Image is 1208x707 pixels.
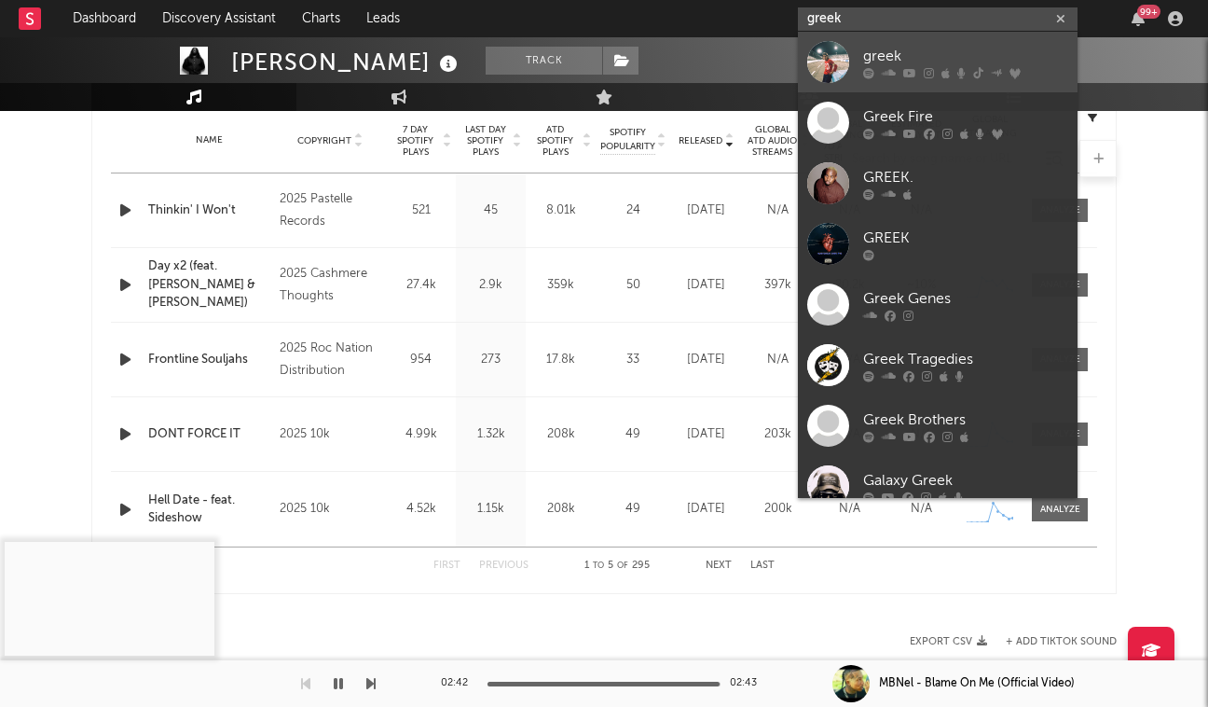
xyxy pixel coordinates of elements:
button: + Add TikTok Sound [1006,637,1117,647]
a: Greek Fire [798,92,1078,153]
span: Global ATD Audio Streams [747,124,798,158]
div: Greek Fire [863,105,1068,128]
span: ATD Spotify Plays [530,124,580,158]
div: N/A [747,201,809,220]
div: 397k [747,276,809,295]
div: N/A [747,351,809,369]
div: 33 [600,351,666,369]
button: Last [750,561,775,571]
a: Hell Date - feat. Sideshow [148,492,270,528]
div: 2025 10k [280,498,381,520]
div: 2025 Roc Nation Distribution [280,338,381,382]
a: Frontline Souljahs [148,351,270,369]
div: 4.52k [391,500,451,519]
div: Greek Genes [863,287,1068,310]
span: Last Day Spotify Plays [460,124,510,158]
div: 2025 Pastelle Records [280,188,381,233]
div: 521 [391,201,451,220]
div: 2025 10k [280,423,381,446]
div: 8.01k [530,201,591,220]
div: MBNel - Blame On Me (Official Video) [879,675,1075,692]
span: 7 Day Spotify Plays [391,124,440,158]
div: 50 [600,276,666,295]
div: N/A [818,500,881,519]
a: Thinkin' I Won't [148,201,270,220]
div: greek [863,45,1068,67]
div: 17.8k [530,351,591,369]
div: 27.4k [391,276,451,295]
div: [DATE] [675,500,737,519]
a: greek [798,32,1078,92]
a: GREEK [798,214,1078,274]
a: GREEK. [798,153,1078,214]
button: 99+ [1132,11,1145,26]
a: Day x2 (feat. [PERSON_NAME] & [PERSON_NAME]) [148,257,270,312]
div: [DATE] [675,425,737,444]
a: Greek Genes [798,274,1078,335]
button: Previous [479,561,528,571]
div: Greek Tragedies [863,348,1068,370]
button: Track [486,47,602,75]
div: 208k [530,425,591,444]
div: 1.15k [460,500,521,519]
div: 49 [600,500,666,519]
button: Next [706,561,732,571]
div: 99 + [1137,5,1160,19]
a: Greek Tragedies [798,335,1078,395]
div: 45 [460,201,521,220]
button: + Add TikTok Sound [987,637,1117,647]
div: [DATE] [675,351,737,369]
div: 1 5 295 [566,555,668,577]
input: Search for artists [798,7,1078,31]
div: N/A [890,500,953,519]
div: 1.32k [460,425,521,444]
div: 359k [530,276,591,295]
span: Copyright [297,135,351,146]
span: Released [679,135,722,146]
span: to [593,561,604,570]
div: 2025 Cashmere Thoughts [280,263,381,308]
div: 200k [747,500,809,519]
a: Galaxy Greek [798,456,1078,517]
div: 4.99k [391,425,451,444]
div: 208k [530,500,591,519]
span: Spotify Popularity [600,126,655,154]
div: 2.9k [460,276,521,295]
button: First [433,561,460,571]
span: of [617,561,628,570]
iframe: MBNel - Blame On Me (Official Video) [5,542,214,656]
div: [DATE] [675,276,737,295]
div: [PERSON_NAME] [231,47,462,77]
div: 203k [747,425,809,444]
div: GREEK. [863,166,1068,188]
div: 954 [391,351,451,369]
div: 273 [460,351,521,369]
div: 49 [600,425,666,444]
div: 24 [600,201,666,220]
a: Greek Brothers [798,395,1078,456]
div: Name [148,133,270,147]
div: 02:43 [730,672,767,695]
div: GREEK [863,227,1068,249]
a: DONT FORCE IT [148,425,270,444]
div: Greek Brothers [863,409,1068,431]
button: Export CSV [910,636,987,647]
div: [DATE] [675,201,737,220]
div: 02:42 [441,672,478,695]
div: Galaxy Greek [863,469,1068,492]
